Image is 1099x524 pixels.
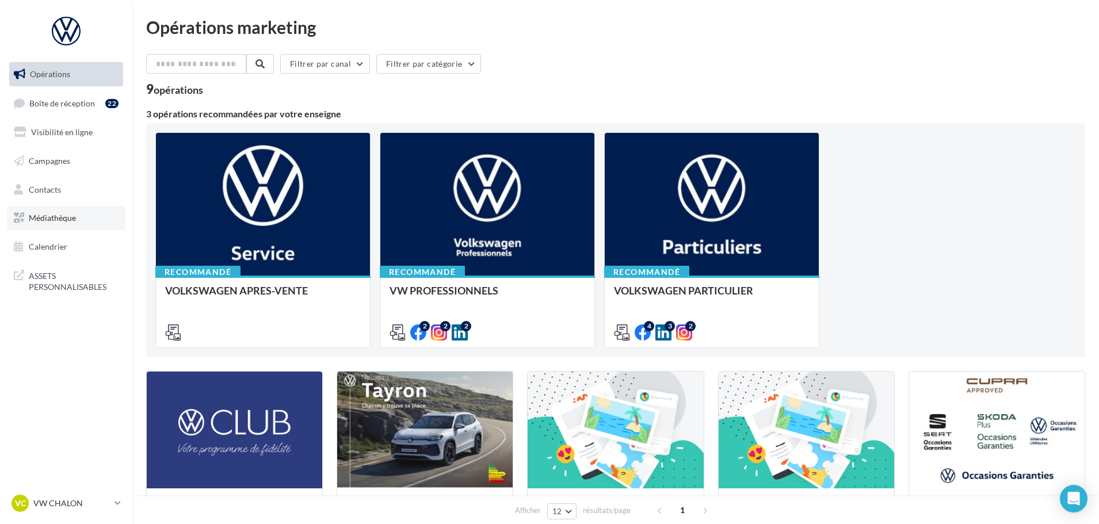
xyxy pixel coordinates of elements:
div: Recommandé [380,266,465,278]
a: Visibilité en ligne [7,120,125,144]
a: ASSETS PERSONNALISABLES [7,263,125,297]
div: 22 [105,99,119,108]
span: 12 [552,507,562,516]
span: Visibilité en ligne [31,127,93,137]
div: 2 [685,321,696,331]
p: VW CHALON [33,498,110,509]
span: Contacts [29,184,61,194]
span: VC [15,498,26,509]
a: VC VW CHALON [9,492,123,514]
div: VW PROFESSIONNELS [390,285,585,308]
div: VOLKSWAGEN PARTICULIER [614,285,810,308]
button: Filtrer par canal [280,54,370,74]
a: Boîte de réception22 [7,91,125,116]
a: Contacts [7,178,125,202]
span: Afficher [515,505,541,516]
a: Calendrier [7,235,125,259]
span: ASSETS PERSONNALISABLES [29,268,119,293]
span: Boîte de réception [29,98,95,108]
div: VOLKSWAGEN APRES-VENTE [165,285,361,308]
span: Opérations [30,69,70,79]
div: 4 [644,321,654,331]
div: 9 [146,83,203,95]
div: 2 [461,321,471,331]
div: opérations [154,85,203,95]
div: 2 [419,321,430,331]
span: 1 [673,501,692,519]
span: Médiathèque [29,213,76,223]
span: Campagnes [29,156,70,166]
span: résultats/page [583,505,631,516]
button: Filtrer par catégorie [376,54,481,74]
span: Calendrier [29,242,67,251]
a: Opérations [7,62,125,86]
div: Open Intercom Messenger [1060,485,1087,512]
div: Recommandé [604,266,689,278]
div: 3 opérations recommandées par votre enseigne [146,109,1085,118]
div: Recommandé [155,266,241,278]
div: Opérations marketing [146,18,1085,36]
div: 2 [440,321,451,331]
a: Campagnes [7,149,125,173]
button: 12 [547,503,577,519]
a: Médiathèque [7,206,125,230]
div: 3 [665,321,675,331]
